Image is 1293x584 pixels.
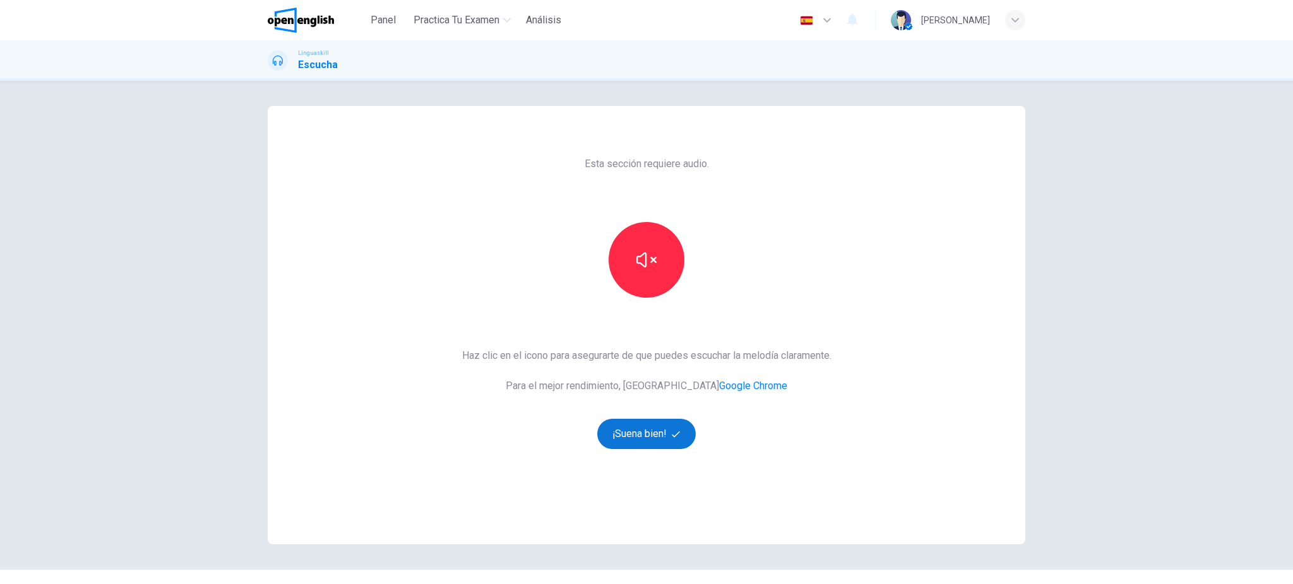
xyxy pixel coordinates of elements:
[462,348,831,363] span: Haz clic en el icono para asegurarte de que puedes escuchar la melodía claramente.
[298,57,338,73] h1: Escucha
[521,9,566,32] button: Análisis
[719,380,787,392] a: Google Chrome
[921,13,990,28] div: [PERSON_NAME]
[414,13,499,28] span: Practica tu examen
[526,13,561,28] span: Análisis
[597,419,696,449] button: ¡Suena bien!
[363,9,403,32] button: Panel
[891,10,911,30] img: Profile picture
[298,49,329,57] span: Linguaskill
[408,9,516,32] button: Practica tu examen
[799,16,814,25] img: es
[585,156,709,172] span: Esta sección requiere audio.
[268,8,334,33] img: OpenEnglish logo
[371,13,396,28] span: Panel
[268,8,363,33] a: OpenEnglish logo
[462,378,831,394] span: Para el mejor rendimiento, [GEOGRAPHIC_DATA]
